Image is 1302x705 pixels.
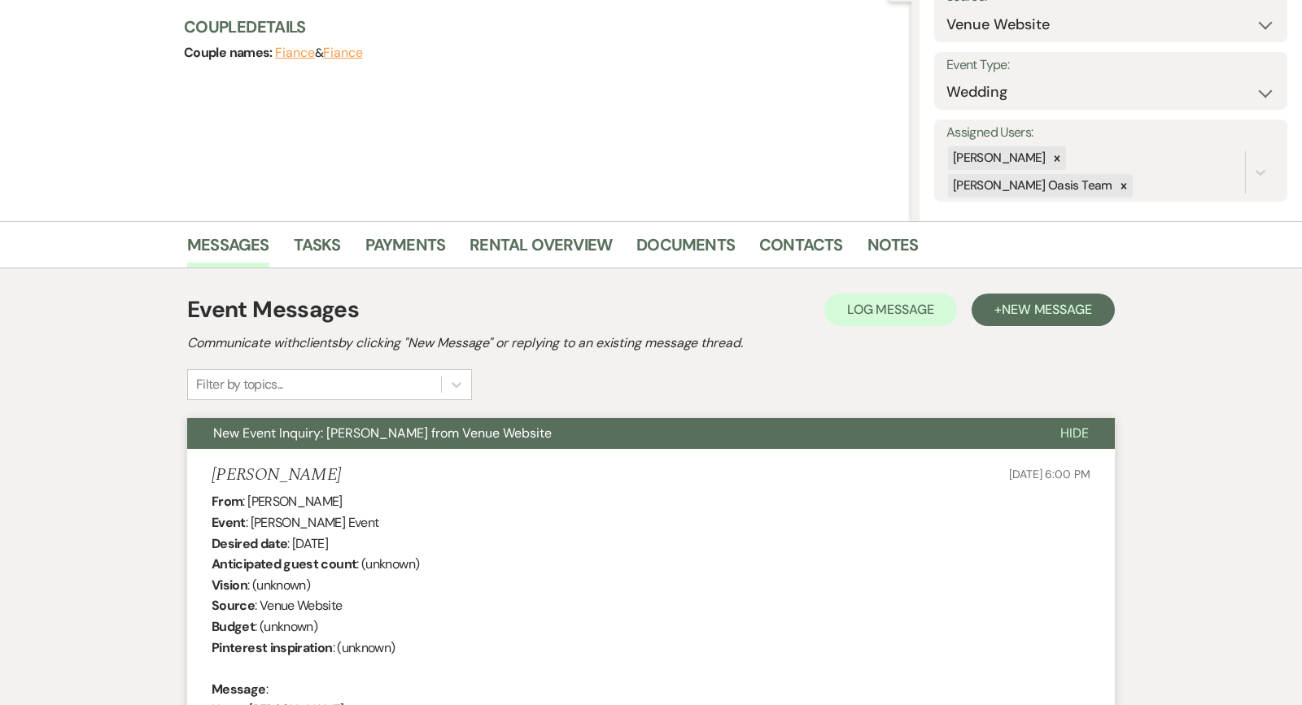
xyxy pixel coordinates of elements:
[212,597,255,614] b: Source
[212,618,255,635] b: Budget
[294,232,341,268] a: Tasks
[1034,418,1115,449] button: Hide
[187,333,1115,353] h2: Communicate with clients by clicking "New Message" or replying to an existing message thread.
[212,639,333,656] b: Pinterest inspiration
[867,232,919,268] a: Notes
[212,493,242,510] b: From
[212,535,287,552] b: Desired date
[212,577,247,594] b: Vision
[636,232,735,268] a: Documents
[275,45,362,61] span: &
[847,301,934,318] span: Log Message
[972,294,1115,326] button: +New Message
[948,146,1048,170] div: [PERSON_NAME]
[212,555,356,572] b: Anticipated guest count
[1002,301,1092,318] span: New Message
[759,232,843,268] a: Contacts
[824,294,957,326] button: Log Message
[213,424,552,442] span: New Event Inquiry: [PERSON_NAME] from Venue Website
[275,46,315,59] button: Fiance
[470,232,612,268] a: Rental Overview
[196,375,283,394] div: Filter by topics...
[323,46,363,59] button: Fiance
[184,15,895,38] h3: Couple Details
[212,514,246,531] b: Event
[1009,467,1090,481] span: [DATE] 6:00 PM
[187,418,1034,449] button: New Event Inquiry: [PERSON_NAME] from Venue Website
[184,44,275,61] span: Couple names:
[946,54,1275,77] label: Event Type:
[212,465,341,485] h5: [PERSON_NAME]
[1060,424,1089,442] span: Hide
[212,681,266,698] b: Message
[187,293,359,327] h1: Event Messages
[365,232,446,268] a: Payments
[187,232,269,268] a: Messages
[946,121,1275,145] label: Assigned Users:
[948,174,1115,198] div: [PERSON_NAME] Oasis Team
